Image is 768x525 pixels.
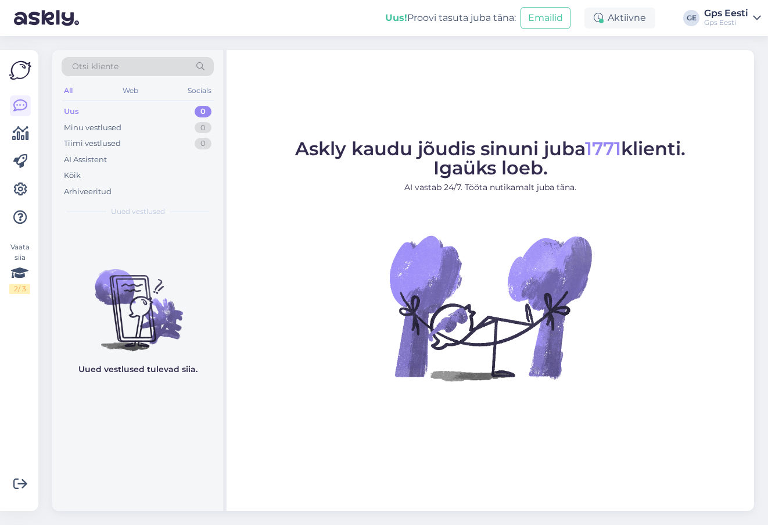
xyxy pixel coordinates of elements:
div: Kõik [64,170,81,181]
div: Tiimi vestlused [64,138,121,149]
div: Minu vestlused [64,122,121,134]
div: Gps Eesti [704,18,748,27]
div: 0 [195,106,211,117]
div: All [62,83,75,98]
span: Uued vestlused [111,206,165,217]
div: 0 [195,138,211,149]
div: Gps Eesti [704,9,748,18]
div: GE [683,10,699,26]
img: Askly Logo [9,59,31,81]
div: Arhiveeritud [64,186,112,198]
div: AI Assistent [64,154,107,166]
img: No Chat active [386,203,595,412]
div: Socials [185,83,214,98]
div: Aktiivne [584,8,655,28]
div: Uus [64,106,79,117]
button: Emailid [521,7,570,29]
div: 2 / 3 [9,284,30,294]
div: Web [120,83,141,98]
b: Uus! [385,12,407,23]
div: Proovi tasuta juba täna: [385,11,516,25]
div: Vaata siia [9,242,30,294]
span: 1771 [585,137,621,160]
img: No chats [52,248,223,353]
span: Otsi kliente [72,60,119,73]
p: Uued vestlused tulevad siia. [78,363,198,376]
div: 0 [195,122,211,134]
span: Askly kaudu jõudis sinuni juba klienti. Igaüks loeb. [295,137,686,179]
a: Gps EestiGps Eesti [704,9,761,27]
p: AI vastab 24/7. Tööta nutikamalt juba täna. [295,181,686,194]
